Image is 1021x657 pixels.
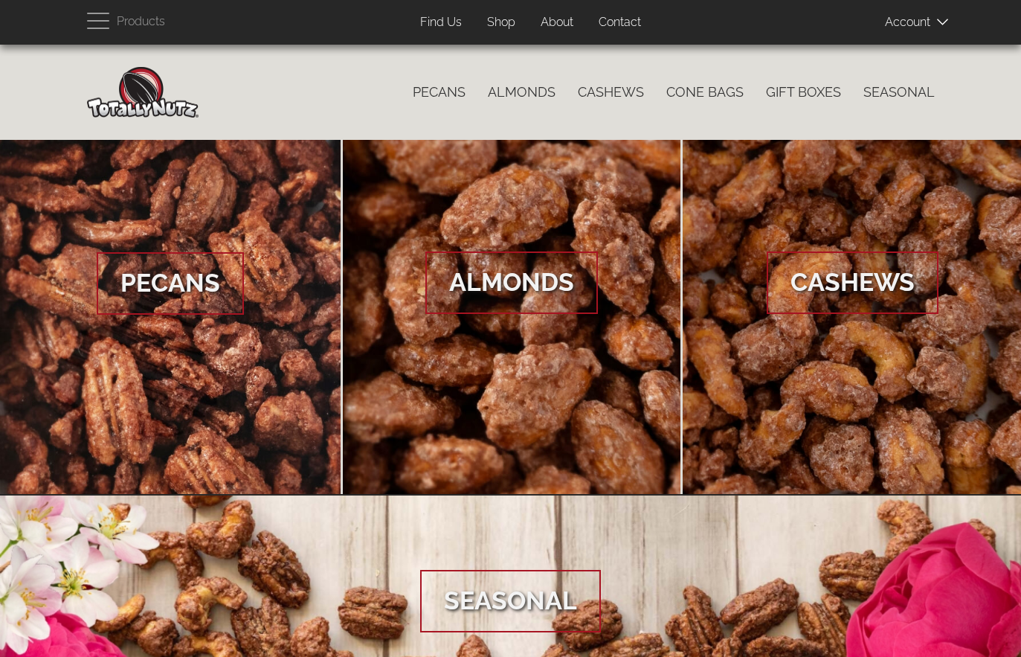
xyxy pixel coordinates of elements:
a: Almonds [343,140,682,496]
img: Home [87,67,199,118]
a: Cone Bags [655,77,755,108]
span: Almonds [425,251,598,314]
a: Seasonal [852,77,946,108]
a: Shop [476,8,526,37]
span: Cashews [767,251,938,314]
a: Almonds [477,77,567,108]
a: About [529,8,584,37]
a: Find Us [409,8,473,37]
a: Cashews [567,77,655,108]
span: Pecans [97,252,244,315]
a: Gift Boxes [755,77,852,108]
span: Seasonal [420,570,601,632]
a: Contact [587,8,652,37]
a: Pecans [402,77,477,108]
span: Products [117,11,165,33]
